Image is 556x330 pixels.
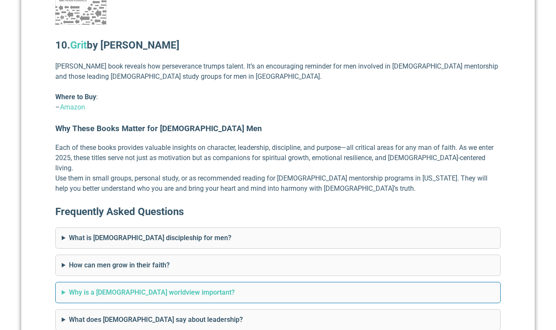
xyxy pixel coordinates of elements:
summary: What does [DEMOGRAPHIC_DATA] say about leadership? [62,315,494,325]
p: [PERSON_NAME] book reveals how perseverance trumps talent. It’s an encouraging reminder for men i... [55,61,501,82]
p: : – [55,92,501,112]
strong: Where to Buy [55,93,96,101]
summary: How can men grow in their faith? [62,260,494,270]
p: Each of these books provides valuable insights on character, leadership, discipline, and purpose—... [55,143,501,194]
a: Amazon [60,103,85,111]
h3: Why These Books Matter for [DEMOGRAPHIC_DATA] Men [55,123,501,135]
summary: What is [DEMOGRAPHIC_DATA] discipleship for men? [62,233,494,243]
h2: Frequently Asked Questions [55,204,501,219]
summary: Why is a [DEMOGRAPHIC_DATA] worldview important? [62,287,494,298]
a: Grit [70,39,87,51]
h2: 10. by [PERSON_NAME] [55,37,501,53]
